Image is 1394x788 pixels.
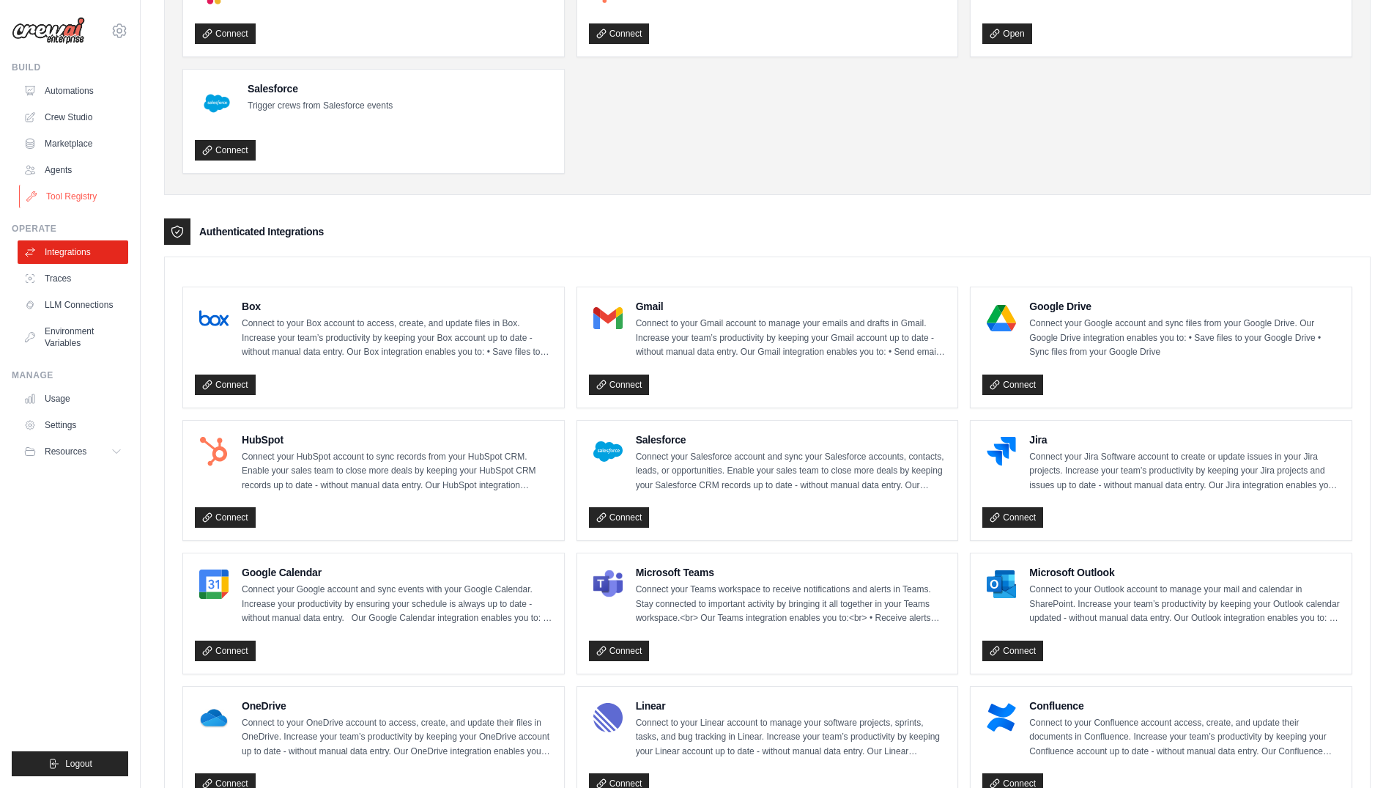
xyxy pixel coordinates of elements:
[18,293,128,317] a: LLM Connections
[982,507,1043,528] a: Connect
[248,81,393,96] h4: Salesforce
[18,440,128,463] button: Resources
[982,375,1043,395] a: Connect
[199,703,229,732] img: OneDrive Logo
[199,570,229,599] img: Google Calendar Logo
[987,437,1016,466] img: Jira Logo
[248,99,393,114] p: Trigger crews from Salesforce events
[195,140,256,161] a: Connect
[242,432,552,447] h4: HubSpot
[195,23,256,44] a: Connect
[18,158,128,182] a: Agents
[242,450,552,493] p: Connect your HubSpot account to sync records from your HubSpot CRM. Enable your sales team to clo...
[987,703,1016,732] img: Confluence Logo
[12,223,128,235] div: Operate
[636,299,946,314] h4: Gmail
[242,699,552,713] h4: OneDrive
[242,583,552,626] p: Connect your Google account and sync events with your Google Calendar. Increase your productivity...
[1029,716,1340,759] p: Connect to your Confluence account access, create, and update their documents in Confluence. Incr...
[982,23,1031,44] a: Open
[593,703,623,732] img: Linear Logo
[18,79,128,103] a: Automations
[18,413,128,437] a: Settings
[242,716,552,759] p: Connect to your OneDrive account to access, create, and update their files in OneDrive. Increase ...
[199,224,324,239] h3: Authenticated Integrations
[18,132,128,155] a: Marketplace
[987,303,1016,333] img: Google Drive Logo
[589,23,650,44] a: Connect
[45,446,86,457] span: Resources
[18,267,128,290] a: Traces
[593,570,623,599] img: Microsoft Teams Logo
[242,317,552,360] p: Connect to your Box account to access, create, and update files in Box. Increase your team’s prod...
[589,375,650,395] a: Connect
[65,758,92,770] span: Logout
[18,320,128,355] a: Environment Variables
[195,375,256,395] a: Connect
[636,716,946,759] p: Connect to your Linear account to manage your software projects, sprints, tasks, and bug tracking...
[1029,317,1340,360] p: Connect your Google account and sync files from your Google Drive. Our Google Drive integration e...
[1029,583,1340,626] p: Connect to your Outlook account to manage your mail and calendar in SharePoint. Increase your tea...
[636,317,946,360] p: Connect to your Gmail account to manage your emails and drafts in Gmail. Increase your team’s pro...
[12,369,128,381] div: Manage
[1029,565,1340,580] h4: Microsoft Outlook
[636,450,946,493] p: Connect your Salesforce account and sync your Salesforce accounts, contacts, leads, or opportunit...
[636,583,946,626] p: Connect your Teams workspace to receive notifications and alerts in Teams. Stay connected to impo...
[199,303,229,333] img: Box Logo
[1029,299,1340,314] h4: Google Drive
[19,185,130,208] a: Tool Registry
[18,106,128,129] a: Crew Studio
[18,387,128,410] a: Usage
[242,299,552,314] h4: Box
[636,565,946,580] h4: Microsoft Teams
[242,565,552,580] h4: Google Calendar
[12,751,128,776] button: Logout
[589,641,650,661] a: Connect
[593,437,623,466] img: Salesforce Logo
[982,641,1043,661] a: Connect
[636,432,946,447] h4: Salesforce
[199,86,234,121] img: Salesforce Logo
[12,17,85,45] img: Logo
[18,240,128,264] a: Integrations
[593,303,623,333] img: Gmail Logo
[589,507,650,528] a: Connect
[195,507,256,528] a: Connect
[1029,699,1340,713] h4: Confluence
[1029,432,1340,447] h4: Jira
[195,641,256,661] a: Connect
[987,570,1016,599] img: Microsoft Outlook Logo
[636,699,946,713] h4: Linear
[12,62,128,73] div: Build
[1029,450,1340,493] p: Connect your Jira Software account to create or update issues in your Jira projects. Increase you...
[199,437,229,466] img: HubSpot Logo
